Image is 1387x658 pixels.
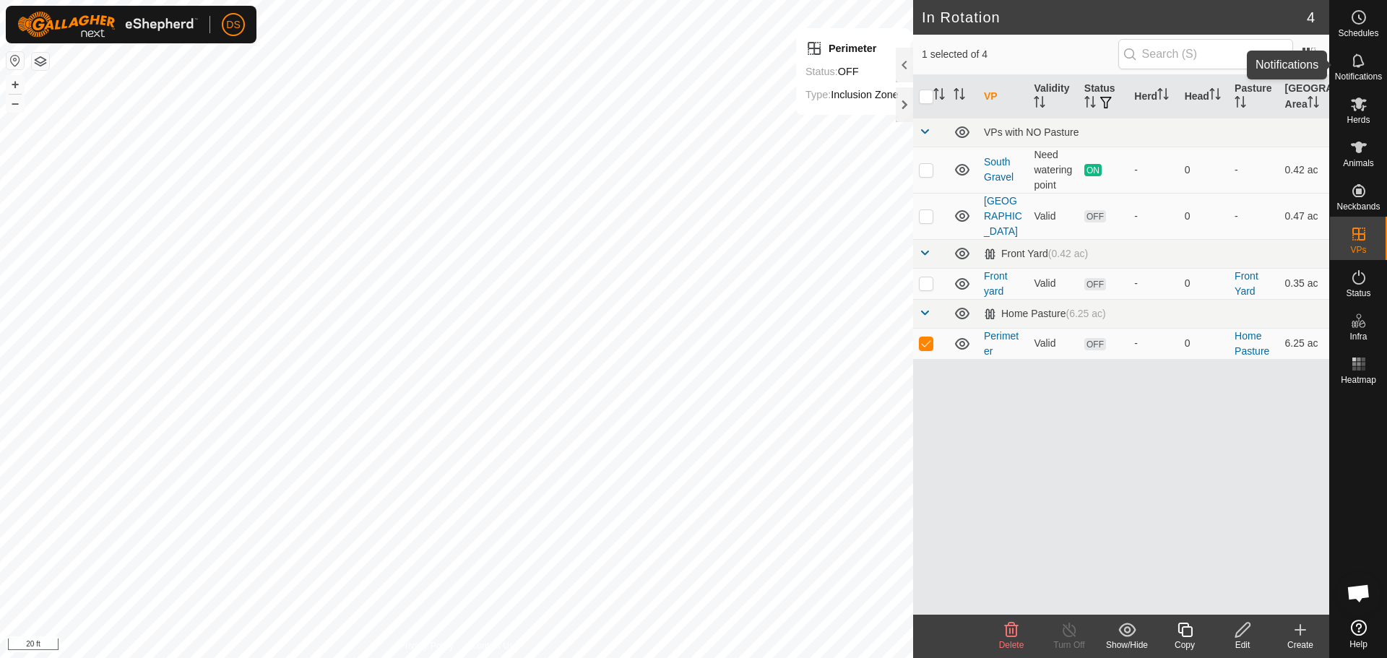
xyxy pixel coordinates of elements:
[984,330,1019,357] a: Perimeter
[1214,638,1271,651] div: Edit
[1066,308,1105,319] span: (6.25 ac)
[922,9,1307,26] h2: In Rotation
[1179,75,1229,118] th: Head
[1337,571,1380,615] a: Open chat
[922,47,1118,62] span: 1 selected of 4
[1040,638,1098,651] div: Turn Off
[1341,376,1376,384] span: Heatmap
[1335,72,1382,81] span: Notifications
[1179,193,1229,239] td: 0
[1028,75,1078,118] th: Validity
[1179,328,1229,359] td: 0
[1179,268,1229,299] td: 0
[984,308,1106,320] div: Home Pasture
[1084,164,1102,176] span: ON
[1134,163,1172,178] div: -
[471,639,514,652] a: Contact Us
[1084,278,1106,290] span: OFF
[1229,193,1279,239] td: -
[1028,147,1078,193] td: Need watering point
[1279,193,1329,239] td: 0.47 ac
[1279,147,1329,193] td: 0.42 ac
[1084,98,1096,110] p-sorticon: Activate to sort
[984,270,1008,297] a: Front yard
[1134,276,1172,291] div: -
[1048,248,1088,259] span: (0.42 ac)
[7,95,24,112] button: –
[805,86,899,103] div: Inclusion Zone
[1279,328,1329,359] td: 6.25 ac
[7,52,24,69] button: Reset Map
[1118,39,1293,69] input: Search (S)
[1157,90,1169,102] p-sorticon: Activate to sort
[805,89,831,100] label: Type:
[1347,116,1370,124] span: Herds
[1308,98,1319,110] p-sorticon: Activate to sort
[1350,246,1366,254] span: VPs
[1079,75,1128,118] th: Status
[954,90,965,102] p-sorticon: Activate to sort
[933,90,945,102] p-sorticon: Activate to sort
[1028,268,1078,299] td: Valid
[1338,29,1378,38] span: Schedules
[1235,98,1246,110] p-sorticon: Activate to sort
[1156,638,1214,651] div: Copy
[1209,90,1221,102] p-sorticon: Activate to sort
[984,156,1014,183] a: South Gravel
[7,76,24,93] button: +
[1330,614,1387,654] a: Help
[1349,332,1367,341] span: Infra
[1279,75,1329,118] th: [GEOGRAPHIC_DATA] Area
[978,75,1028,118] th: VP
[1279,268,1329,299] td: 0.35 ac
[1307,7,1315,28] span: 4
[1034,98,1045,110] p-sorticon: Activate to sort
[1128,75,1178,118] th: Herd
[1028,193,1078,239] td: Valid
[1229,147,1279,193] td: -
[1229,75,1279,118] th: Pasture
[1271,638,1329,651] div: Create
[984,126,1323,138] div: VPs with NO Pasture
[399,639,454,652] a: Privacy Policy
[999,640,1024,650] span: Delete
[805,63,899,80] div: OFF
[805,40,899,57] div: Perimeter
[984,248,1088,260] div: Front Yard
[1235,270,1258,297] a: Front Yard
[1084,210,1106,222] span: OFF
[32,53,49,70] button: Map Layers
[1134,209,1172,224] div: -
[1084,338,1106,350] span: OFF
[984,195,1022,237] a: [GEOGRAPHIC_DATA]
[226,17,240,33] span: DS
[1346,289,1370,298] span: Status
[1134,336,1172,351] div: -
[805,66,838,77] label: Status:
[1028,328,1078,359] td: Valid
[17,12,198,38] img: Gallagher Logo
[1179,147,1229,193] td: 0
[1349,640,1367,649] span: Help
[1235,330,1269,357] a: Home Pasture
[1336,202,1380,211] span: Neckbands
[1098,638,1156,651] div: Show/Hide
[1343,159,1374,168] span: Animals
